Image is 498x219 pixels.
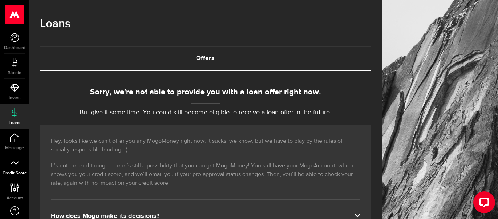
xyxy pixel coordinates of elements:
[40,108,371,118] p: But give it some time. You could still become eligible to receive a loan offer in the future.
[467,188,498,219] iframe: LiveChat chat widget
[40,47,371,70] a: Offers
[40,15,371,33] h1: Loans
[40,46,371,71] ul: Tabs Navigation
[51,137,360,154] p: Hey, looks like we can’t offer you any MogoMoney right now. It sucks, we know, but we have to pla...
[40,86,371,98] div: Sorry, we're not able to provide you with a loan offer right now.
[51,162,360,188] p: It’s not the end though—there’s still a possibility that you can get MogoMoney! You still have yo...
